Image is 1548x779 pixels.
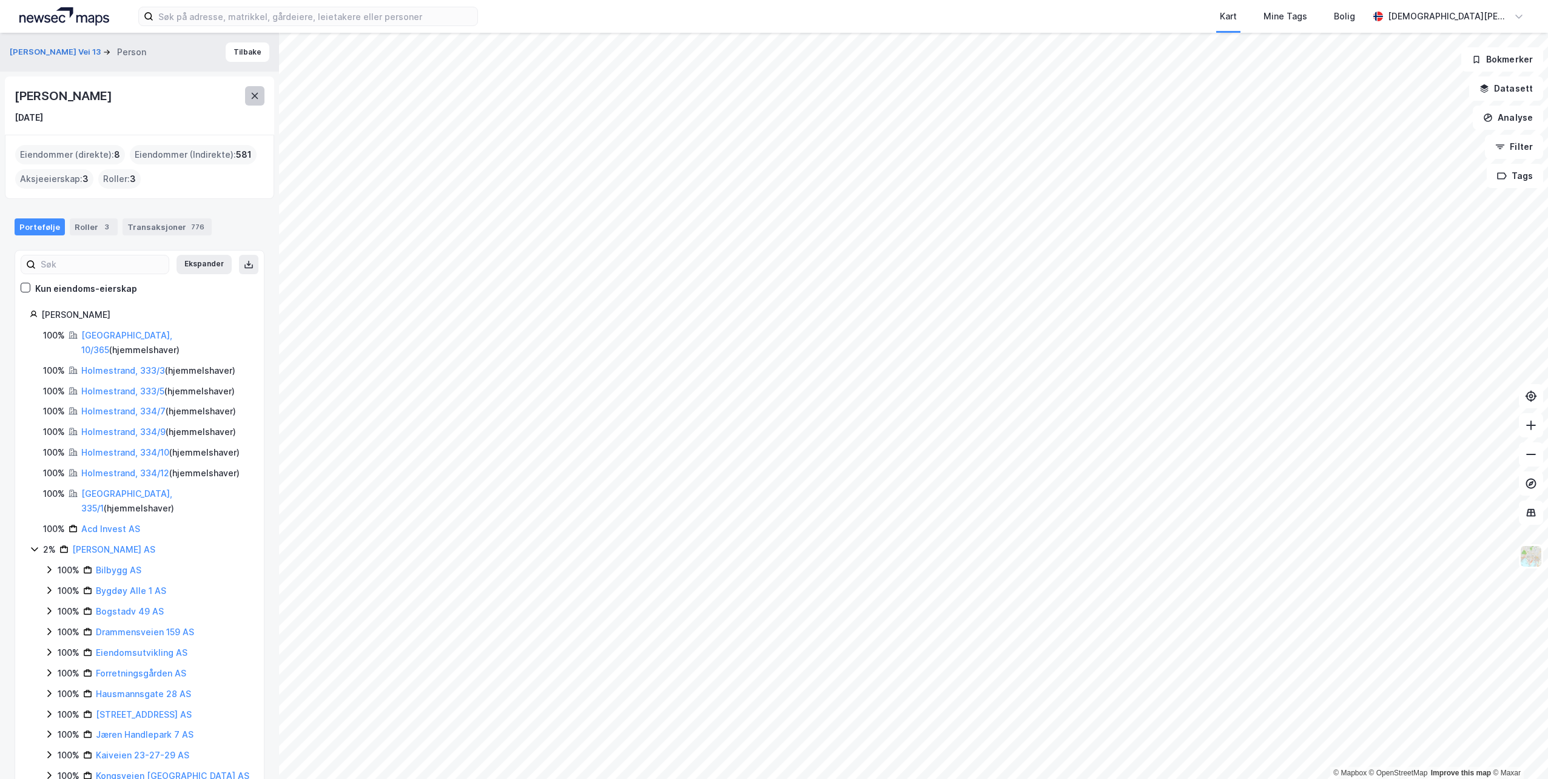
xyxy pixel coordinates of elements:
[177,255,232,274] button: Ekspander
[96,606,164,616] a: Bogstadv 49 AS
[43,384,65,399] div: 100%
[43,487,65,501] div: 100%
[81,468,169,478] a: Holmestrand, 334/12
[43,328,65,343] div: 100%
[96,647,187,658] a: Eiendomsutvikling AS
[58,748,79,763] div: 100%
[96,709,192,720] a: [STREET_ADDRESS] AS
[1334,9,1355,24] div: Bolig
[82,172,89,186] span: 3
[15,169,93,189] div: Aksjeeierskap :
[96,627,194,637] a: Drammensveien 159 AS
[43,425,65,439] div: 100%
[81,445,240,460] div: ( hjemmelshaver )
[117,45,146,59] div: Person
[226,42,269,62] button: Tilbake
[1519,545,1543,568] img: Z
[1485,135,1543,159] button: Filter
[81,386,164,396] a: Holmestrand, 333/5
[58,646,79,660] div: 100%
[114,147,120,162] span: 8
[236,147,252,162] span: 581
[81,524,140,534] a: Acd Invest AS
[81,406,166,416] a: Holmestrand, 334/7
[96,729,193,740] a: Jæren Handlepark 7 AS
[58,707,79,722] div: 100%
[1388,9,1509,24] div: [DEMOGRAPHIC_DATA][PERSON_NAME]
[43,522,65,536] div: 100%
[1264,9,1307,24] div: Mine Tags
[81,404,236,419] div: ( hjemmelshaver )
[70,218,118,235] div: Roller
[1333,769,1367,777] a: Mapbox
[81,487,249,516] div: ( hjemmelshaver )
[1369,769,1428,777] a: OpenStreetMap
[15,218,65,235] div: Portefølje
[10,46,103,58] button: [PERSON_NAME] Vei 13
[43,363,65,378] div: 100%
[81,365,165,376] a: Holmestrand, 333/3
[81,384,235,399] div: ( hjemmelshaver )
[43,404,65,419] div: 100%
[81,425,236,439] div: ( hjemmelshaver )
[72,544,155,555] a: [PERSON_NAME] AS
[81,427,166,437] a: Holmestrand, 334/9
[130,172,136,186] span: 3
[58,727,79,742] div: 100%
[43,466,65,481] div: 100%
[1487,721,1548,779] iframe: Chat Widget
[189,221,207,233] div: 776
[96,565,141,575] a: Bilbygg AS
[58,666,79,681] div: 100%
[58,687,79,701] div: 100%
[1469,76,1543,101] button: Datasett
[81,466,240,481] div: ( hjemmelshaver )
[1220,9,1237,24] div: Kart
[81,330,172,355] a: [GEOGRAPHIC_DATA], 10/365
[36,255,169,274] input: Søk
[15,86,114,106] div: [PERSON_NAME]
[81,447,169,457] a: Holmestrand, 334/10
[1431,769,1491,777] a: Improve this map
[19,7,109,25] img: logo.a4113a55bc3d86da70a041830d287a7e.svg
[1473,106,1543,130] button: Analyse
[58,584,79,598] div: 100%
[15,110,43,125] div: [DATE]
[96,585,166,596] a: Bygdøy Alle 1 AS
[43,542,56,557] div: 2%
[58,625,79,639] div: 100%
[81,328,249,357] div: ( hjemmelshaver )
[153,7,477,25] input: Søk på adresse, matrikkel, gårdeiere, leietakere eller personer
[15,145,125,164] div: Eiendommer (direkte) :
[43,445,65,460] div: 100%
[96,668,186,678] a: Forretningsgården AS
[101,221,113,233] div: 3
[123,218,212,235] div: Transaksjoner
[130,145,257,164] div: Eiendommer (Indirekte) :
[81,488,172,513] a: [GEOGRAPHIC_DATA], 335/1
[35,282,137,296] div: Kun eiendoms-eierskap
[1461,47,1543,72] button: Bokmerker
[96,689,191,699] a: Hausmannsgate 28 AS
[41,308,249,322] div: [PERSON_NAME]
[96,750,189,760] a: Kaiveien 23-27-29 AS
[98,169,141,189] div: Roller :
[81,363,235,378] div: ( hjemmelshaver )
[58,604,79,619] div: 100%
[58,563,79,578] div: 100%
[1487,164,1543,188] button: Tags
